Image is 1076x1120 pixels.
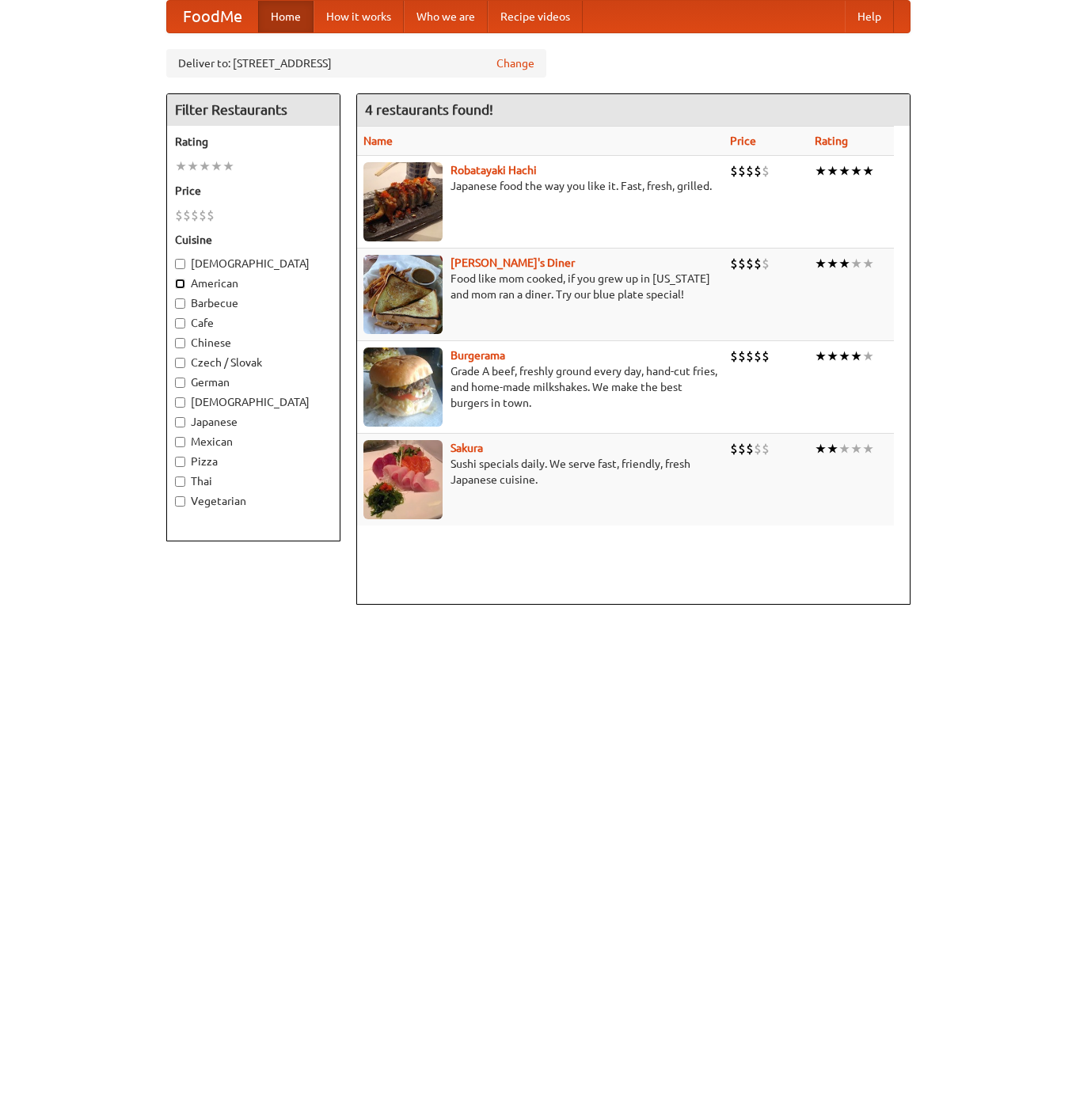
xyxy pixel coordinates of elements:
label: Pizza [175,454,332,469]
div: Deliver to: [STREET_ADDRESS] [166,49,546,78]
img: robatayaki.jpg [363,162,443,241]
a: FoodMe [167,1,258,32]
li: $ [754,440,762,457]
li: ★ [211,158,222,175]
li: ★ [815,347,827,365]
a: Name [363,135,393,147]
li: $ [746,162,754,180]
li: $ [746,347,754,365]
li: $ [183,207,191,224]
a: Robatayaki Hachi [451,164,537,177]
label: Czech / Slovak [175,355,332,370]
li: $ [199,207,207,224]
img: burgerama.jpg [363,347,443,427]
li: ★ [850,162,862,180]
input: Vegetarian [175,496,185,507]
h5: Rating [175,134,332,150]
a: Change [496,55,534,71]
a: Sakura [451,442,483,454]
li: ★ [827,347,838,365]
label: American [175,275,332,291]
input: Mexican [175,437,185,447]
label: Mexican [175,434,332,450]
p: Grade A beef, freshly ground every day, hand-cut fries, and home-made milkshakes. We make the bes... [363,363,717,411]
label: Japanese [175,414,332,430]
li: ★ [838,255,850,272]
label: Chinese [175,335,332,351]
li: ★ [850,255,862,272]
li: $ [762,162,770,180]
li: ★ [838,347,850,365]
li: $ [207,207,215,224]
li: $ [754,162,762,180]
li: ★ [815,255,827,272]
p: Sushi specials daily. We serve fast, friendly, fresh Japanese cuisine. [363,456,717,488]
li: ★ [199,158,211,175]
input: Thai [175,476,185,487]
a: Who we are [404,1,488,32]
label: [DEMOGRAPHIC_DATA] [175,394,332,410]
label: [DEMOGRAPHIC_DATA] [175,256,332,271]
input: Cafe [175,318,185,328]
li: $ [754,347,762,365]
input: German [175,378,185,388]
label: German [175,374,332,390]
li: ★ [862,440,874,457]
li: $ [175,207,183,224]
li: ★ [815,162,827,180]
li: ★ [175,158,187,175]
li: ★ [862,162,874,180]
h5: Price [175,183,332,199]
li: $ [738,440,746,457]
li: ★ [827,255,838,272]
li: $ [738,347,746,365]
li: ★ [187,158,199,175]
li: $ [191,207,199,224]
li: $ [746,440,754,457]
li: ★ [850,440,862,457]
li: $ [730,440,738,457]
input: Pizza [175,457,185,467]
ng-pluralize: 4 restaurants found! [365,102,493,117]
li: $ [746,255,754,272]
input: Chinese [175,338,185,348]
li: $ [730,255,738,272]
li: ★ [815,440,827,457]
p: Japanese food the way you like it. Fast, fresh, grilled. [363,178,717,194]
li: $ [730,162,738,180]
li: $ [738,162,746,180]
li: $ [762,347,770,365]
p: Food like mom cooked, if you grew up in [US_STATE] and mom ran a diner. Try our blue plate special! [363,271,717,302]
h5: Cuisine [175,232,332,248]
label: Cafe [175,315,332,331]
label: Vegetarian [175,493,332,509]
a: [PERSON_NAME]'s Diner [451,256,575,269]
li: ★ [827,162,838,180]
input: American [175,279,185,289]
input: Barbecue [175,298,185,309]
h4: Filter Restaurants [167,94,340,126]
input: Japanese [175,417,185,427]
li: $ [754,255,762,272]
li: $ [730,347,738,365]
a: Price [730,135,756,147]
li: ★ [222,158,234,175]
a: Rating [815,135,848,147]
li: ★ [827,440,838,457]
a: Help [845,1,894,32]
a: Burgerama [451,349,505,362]
label: Barbecue [175,295,332,311]
li: ★ [838,440,850,457]
li: $ [738,255,746,272]
input: [DEMOGRAPHIC_DATA] [175,259,185,269]
img: sallys.jpg [363,255,443,334]
input: Czech / Slovak [175,358,185,368]
label: Thai [175,473,332,489]
li: ★ [850,347,862,365]
a: Recipe videos [488,1,583,32]
li: ★ [862,255,874,272]
li: $ [762,255,770,272]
